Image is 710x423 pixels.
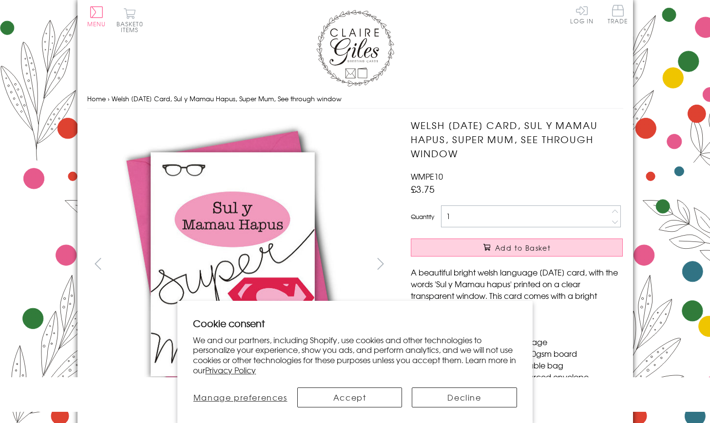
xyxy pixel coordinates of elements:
a: Privacy Policy [205,364,256,376]
img: Welsh Mother's Day Card, Sul y Mamau Hapus, Super Mum, See through window [391,118,684,410]
img: Claire Giles Greetings Cards [316,10,394,87]
button: Add to Basket [411,239,623,257]
span: WMPE10 [411,170,443,182]
span: Welsh [DATE] Card, Sul y Mamau Hapus, Super Mum, See through window [112,94,342,103]
span: 0 items [121,19,143,34]
button: prev [87,253,109,275]
h1: Welsh [DATE] Card, Sul y Mamau Hapus, Super Mum, See through window [411,118,623,160]
a: Trade [608,5,628,26]
span: Manage preferences [193,391,288,403]
label: Quantity [411,212,434,221]
img: Welsh Mother's Day Card, Sul y Mamau Hapus, Super Mum, See through window [87,118,379,410]
button: Decline [412,387,517,407]
p: We and our partners, including Shopify, use cookies and other technologies to personalize your ex... [193,335,517,375]
p: A beautiful bright welsh language [DATE] card, with the words 'Sul y Mamau hapus' printed on a cl... [411,266,623,313]
a: Home [87,94,106,103]
button: Basket0 items [116,8,143,33]
span: Add to Basket [495,243,551,253]
span: £3.75 [411,182,435,196]
button: Menu [87,6,106,27]
span: Menu [87,19,106,28]
button: next [369,253,391,275]
span: › [108,94,110,103]
button: Manage preferences [193,387,288,407]
h2: Cookie consent [193,316,517,330]
nav: breadcrumbs [87,89,623,109]
button: Accept [297,387,402,407]
a: Log In [570,5,594,24]
span: Trade [608,5,628,24]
